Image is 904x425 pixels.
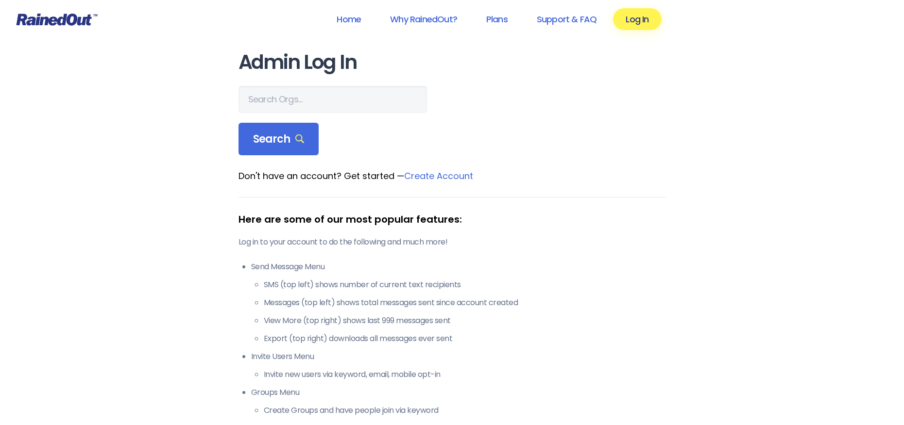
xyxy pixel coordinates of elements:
[404,170,473,182] a: Create Account
[251,387,666,416] li: Groups Menu
[613,8,661,30] a: Log In
[239,86,427,113] input: Search Orgs…
[251,351,666,380] li: Invite Users Menu
[264,315,666,327] li: View More (top right) shows last 999 messages sent
[524,8,609,30] a: Support & FAQ
[264,333,666,344] li: Export (top right) downloads all messages ever sent
[253,132,305,146] span: Search
[377,8,470,30] a: Why RainedOut?
[264,369,666,380] li: Invite new users via keyword, email, mobile opt-in
[264,279,666,291] li: SMS (top left) shows number of current text recipients
[239,123,319,156] div: Search
[239,51,666,73] h1: Admin Log In
[239,236,666,248] p: Log in to your account to do the following and much more!
[474,8,520,30] a: Plans
[239,212,666,227] div: Here are some of our most popular features:
[251,261,666,344] li: Send Message Menu
[264,297,666,309] li: Messages (top left) shows total messages sent since account created
[324,8,374,30] a: Home
[264,405,666,416] li: Create Groups and have people join via keyword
